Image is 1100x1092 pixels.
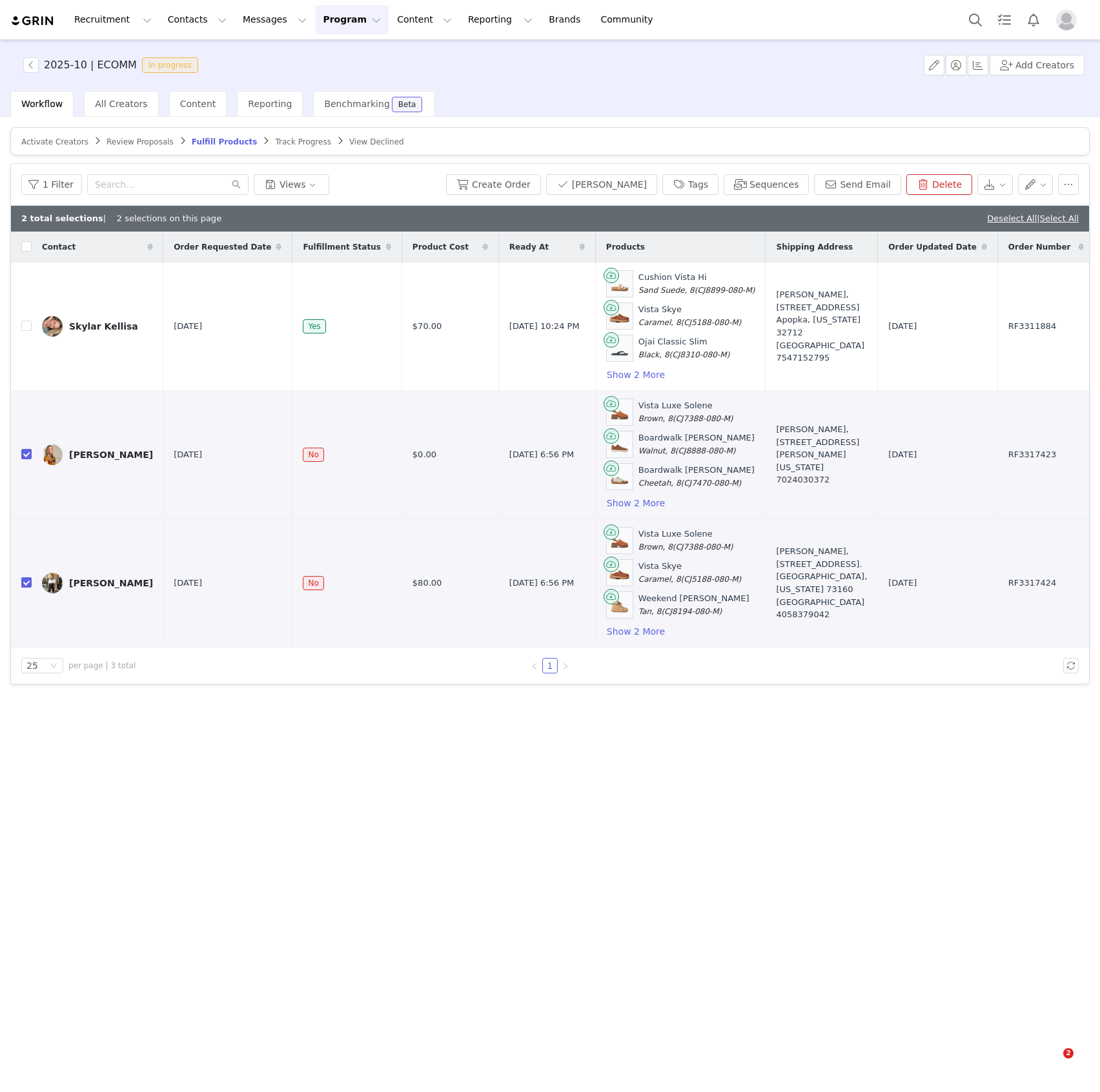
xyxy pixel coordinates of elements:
[69,450,153,460] div: [PERSON_NAME]
[248,99,292,109] span: Reporting
[776,288,867,364] div: [PERSON_NAME], [STREET_ADDRESS] Apopka, [US_STATE] 32712 [GEOGRAPHIC_DATA]
[638,318,681,327] span: Caramel, 8
[303,241,380,253] span: Fulfillment Status
[638,271,755,296] div: Cushion Vista Hi
[562,662,569,670] i: icon: right
[990,5,1019,34] a: Tasks
[776,241,853,253] span: Shipping Address
[638,446,675,455] span: Walnut, 8
[546,174,657,195] button: [PERSON_NAME]
[606,624,666,639] button: Show 2 More
[303,576,323,590] span: No
[607,271,633,297] img: Product Image
[638,560,741,585] div: Vista Skye
[888,320,917,333] span: [DATE]
[776,352,867,364] div: 7547152795
[673,542,733,551] span: (CJ7388-080-M)
[607,303,633,329] img: Product Image
[814,174,901,195] button: Send Email
[1008,241,1071,253] span: Order Number
[607,432,633,457] img: Product Image
[26,659,38,673] div: 25
[638,286,695,295] span: Sand Suede, 8
[1048,10,1090,30] button: Profile
[542,658,558,673] li: 1
[638,432,755,457] div: Boardwalk [PERSON_NAME]
[638,464,755,489] div: Boardwalk [PERSON_NAME]
[695,286,755,295] span: (CJ8899-080-M)
[638,592,749,617] div: Weekend [PERSON_NAME]
[776,473,867,486] div: 7024030372
[724,174,809,195] button: Sequences
[638,575,681,584] span: Caramel, 8
[315,5,389,34] button: Program
[254,174,329,195] button: Views
[42,573,153,593] a: [PERSON_NAME]
[509,320,580,333] span: [DATE] 10:24 PM
[412,320,442,333] span: $70.00
[349,137,404,146] span: View Declined
[66,5,159,34] button: Recruitment
[607,399,633,425] img: Product Image
[1037,1048,1068,1079] iframe: Intercom live chat
[68,660,136,671] span: per page | 3 total
[460,5,540,34] button: Reporting
[69,321,138,332] div: Skylar Kellisa
[42,444,153,465] a: [PERSON_NAME]
[527,658,542,673] li: Previous Page
[558,658,573,673] li: Next Page
[638,542,673,551] span: Brown, 8
[180,99,216,109] span: Content
[398,101,416,108] div: Beta
[42,316,153,337] a: Skylar Kellisa
[776,608,867,621] div: 4058379042
[541,5,592,34] a: Brands
[906,174,972,195] button: Delete
[509,577,574,590] span: [DATE] 6:56 PM
[888,577,917,590] span: [DATE]
[1063,1048,1074,1058] span: 2
[275,137,331,146] span: Track Progress
[23,57,203,73] span: [object Object]
[662,174,718,195] button: Tags
[303,448,323,462] span: No
[174,448,202,461] span: [DATE]
[303,319,325,333] span: Yes
[543,659,557,673] a: 1
[638,607,662,616] span: Tan, 8
[1056,10,1077,30] img: placeholder-profile.jpg
[142,57,198,73] span: In progress
[21,174,82,195] button: 1 Filter
[987,213,1037,223] a: Deselect All
[1037,213,1079,223] span: |
[21,213,103,223] b: 2 total selections
[42,241,76,253] span: Contact
[21,212,221,225] div: | 2 selections on this page
[174,577,202,590] span: [DATE]
[42,316,63,337] img: f62a24f4-51a8-443a-aa13-df4221d9d411--s.jpg
[21,99,63,109] span: Workflow
[661,607,722,616] span: (CJ8194-080-M)
[990,55,1085,75] button: Add Creators
[509,241,549,253] span: Ready At
[638,399,733,424] div: Vista Luxe Solene
[606,241,645,253] span: Products
[675,446,736,455] span: (CJ8888-080-M)
[509,448,574,461] span: [DATE] 6:56 PM
[232,180,241,189] i: icon: search
[681,575,742,584] span: (CJ5188-080-M)
[235,5,314,34] button: Messages
[412,448,436,461] span: $0.00
[776,423,867,486] div: [PERSON_NAME], [STREET_ADDRESS][PERSON_NAME][US_STATE]
[42,573,63,593] img: ffa8f791-79f0-40c9-adb6-240800d5b9b1.jpg
[888,241,977,253] span: Order Updated Date
[607,464,633,490] img: Product Image
[607,335,633,361] img: Product Image
[10,15,56,27] img: grin logo
[87,174,249,195] input: Search...
[531,662,538,670] i: icon: left
[324,99,389,109] span: Benchmarking
[669,350,730,359] span: (CJ8310-080-M)
[776,545,867,620] div: [PERSON_NAME], [STREET_ADDRESS]. [GEOGRAPHIC_DATA], [US_STATE] 73160 [GEOGRAPHIC_DATA]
